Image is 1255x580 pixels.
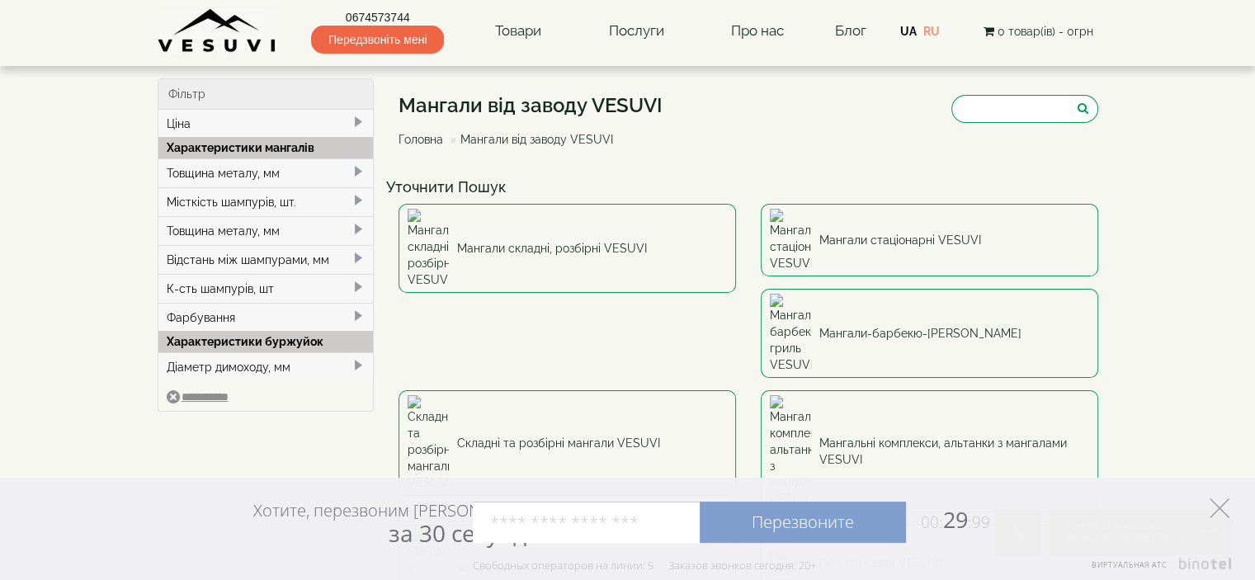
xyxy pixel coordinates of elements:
img: Складні та розбірні мангали VESUVI [408,395,449,491]
h4: Уточнити Пошук [386,179,1111,196]
a: Послуги [592,12,680,50]
img: Мангали стаціонарні VESUVI [770,209,811,271]
h1: Мангали від заводу VESUVI [399,95,663,116]
div: Свободных операторов на линии: 5 Заказов звонков сегодня: 20+ [473,559,816,572]
a: Перезвоните [700,502,906,543]
div: Хотите, перезвоним [PERSON_NAME] [253,500,536,546]
div: Відстань між шампурами, мм [158,245,374,274]
a: 0674573744 [311,9,444,26]
img: Мангали-барбекю-гриль VESUVI [770,294,811,373]
a: Мангали стаціонарні VESUVI Мангали стаціонарні VESUVI [761,204,1098,276]
a: Головна [399,133,443,146]
a: Складні та розбірні мангали VESUVI Складні та розбірні мангали VESUVI [399,390,736,496]
a: Виртуальная АТС [1082,558,1234,580]
span: Передзвоніть мені [311,26,444,54]
a: Мангали складні, розбірні VESUVI Мангали складні, розбірні VESUVI [399,204,736,293]
img: Мангали складні, розбірні VESUVI [408,209,449,288]
div: Діаметр димоходу, мм [158,352,374,381]
span: 00: [921,512,943,533]
a: UA [900,25,917,38]
a: Мангали-барбекю-гриль VESUVI Мангали-барбекю-[PERSON_NAME] [761,289,1098,378]
div: К-сть шампурів, шт [158,274,374,303]
a: Товари [479,12,558,50]
span: 29 [906,504,990,535]
div: Ціна [158,110,374,138]
div: Товщина металу, мм [158,158,374,187]
li: Мангали від заводу VESUVI [446,131,613,148]
img: Мангальні комплекси, альтанки з мангалами VESUVI [770,395,811,507]
a: RU [923,25,940,38]
span: :99 [968,512,990,533]
div: Характеристики мангалів [158,137,374,158]
div: Характеристики буржуйок [158,331,374,352]
img: Завод VESUVI [158,8,277,54]
div: Фарбування [158,303,374,332]
span: за 30 секунд? [389,517,536,549]
div: Фільтр [158,79,374,110]
span: 0 товар(ів) - 0грн [997,25,1092,38]
a: Мангальні комплекси, альтанки з мангалами VESUVI Мангальні комплекси, альтанки з мангалами VESUVI [761,390,1098,512]
button: 0 товар(ів) - 0грн [978,22,1097,40]
div: Місткість шампурів, шт. [158,187,374,216]
div: Товщина металу, мм [158,216,374,245]
a: Про нас [715,12,800,50]
a: Блог [834,22,866,39]
span: Виртуальная АТС [1092,559,1168,570]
